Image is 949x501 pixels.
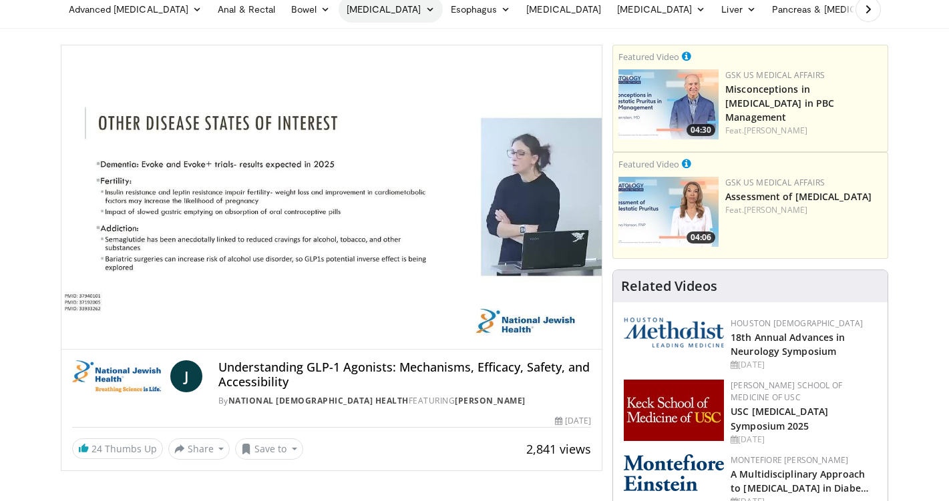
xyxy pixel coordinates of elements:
[731,359,877,371] div: [DATE]
[168,438,230,460] button: Share
[555,415,591,427] div: [DATE]
[72,360,165,392] img: National Jewish Health
[218,360,592,389] h4: Understanding GLP-1 Agonists: Mechanisms, Efficacy, Safety, and Accessibility
[455,395,526,406] a: [PERSON_NAME]
[618,177,719,247] img: 31b7e813-d228-42d3-be62-e44350ef88b5.jpg.150x105_q85_crop-smart_upscale.jpg
[170,360,202,392] a: J
[731,434,877,446] div: [DATE]
[744,204,807,215] a: [PERSON_NAME]
[621,278,717,294] h4: Related Videos
[618,51,679,63] small: Featured Video
[731,318,863,329] a: Houston [DEMOGRAPHIC_DATA]
[687,231,715,243] span: 04:06
[725,83,834,123] a: Misconceptions in [MEDICAL_DATA] in PBC Management
[72,438,163,459] a: 24 Thumbs Up
[731,454,848,466] a: Montefiore [PERSON_NAME]
[618,69,719,139] a: 04:30
[731,331,845,358] a: 18th Annual Advances in Neurology Symposium
[624,318,724,348] img: 5e4488cc-e109-4a4e-9fd9-73bb9237ee91.png.150x105_q85_autocrop_double_scale_upscale_version-0.2.png
[687,124,715,136] span: 04:30
[731,405,828,432] a: USC [MEDICAL_DATA] Symposium 2025
[725,69,825,81] a: GSK US Medical Affairs
[731,380,842,403] a: [PERSON_NAME] School of Medicine of USC
[725,204,882,216] div: Feat.
[618,158,679,170] small: Featured Video
[725,190,872,203] a: Assessment of [MEDICAL_DATA]
[725,177,825,188] a: GSK US Medical Affairs
[235,438,303,460] button: Save to
[744,125,807,136] a: [PERSON_NAME]
[624,380,724,441] img: 7b941f1f-d101-407a-8bfa-07bd47db01ba.png.150x105_q85_autocrop_double_scale_upscale_version-0.2.jpg
[91,442,102,455] span: 24
[618,69,719,139] img: aa8aa058-1558-4842-8c0c-0d4d7a40e65d.jpg.150x105_q85_crop-smart_upscale.jpg
[731,468,869,494] a: A Multidisciplinary Approach to [MEDICAL_DATA] in Diabe…
[61,45,602,350] video-js: Video Player
[618,177,719,247] a: 04:06
[725,125,882,137] div: Feat.
[228,395,409,406] a: National [DEMOGRAPHIC_DATA] Health
[624,454,724,491] img: b0142b4c-93a1-4b58-8f91-5265c282693c.png.150x105_q85_autocrop_double_scale_upscale_version-0.2.png
[218,395,592,407] div: By FEATURING
[526,441,591,457] span: 2,841 views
